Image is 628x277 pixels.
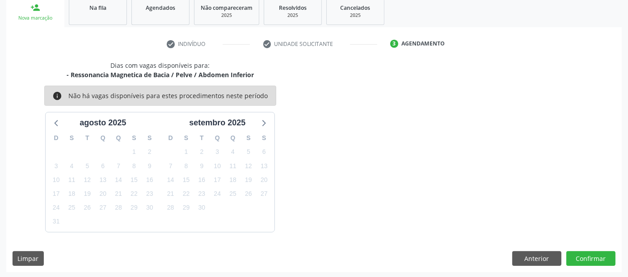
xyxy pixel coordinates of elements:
div: - Ressonancia Magnetica de Bacia / Pelve / Abdomen Inferior [67,70,254,79]
span: domingo, 7 de setembro de 2025 [164,160,177,172]
span: sexta-feira, 15 de agosto de 2025 [128,174,140,186]
span: domingo, 17 de agosto de 2025 [50,188,63,200]
div: S [241,131,257,145]
div: S [178,131,194,145]
span: quarta-feira, 17 de setembro de 2025 [211,174,223,186]
span: quinta-feira, 11 de setembro de 2025 [227,160,239,172]
span: terça-feira, 12 de agosto de 2025 [81,174,93,186]
div: S [256,131,272,145]
span: segunda-feira, 25 de agosto de 2025 [66,202,78,214]
span: Cancelados [341,4,371,12]
div: Agendamento [401,40,445,48]
span: sexta-feira, 1 de agosto de 2025 [128,146,140,158]
span: quinta-feira, 28 de agosto de 2025 [112,202,125,214]
div: S [64,131,80,145]
span: terça-feira, 30 de setembro de 2025 [195,202,208,214]
span: segunda-feira, 1 de setembro de 2025 [180,146,193,158]
div: 2025 [201,12,253,19]
span: segunda-feira, 8 de setembro de 2025 [180,160,193,172]
div: T [80,131,95,145]
span: segunda-feira, 29 de setembro de 2025 [180,202,193,214]
span: domingo, 3 de agosto de 2025 [50,160,63,172]
div: setembro 2025 [185,117,249,129]
div: 2025 [333,12,378,19]
span: quinta-feira, 4 de setembro de 2025 [227,146,239,158]
span: quarta-feira, 6 de agosto de 2025 [97,160,109,172]
span: quinta-feira, 7 de agosto de 2025 [112,160,125,172]
div: Q [111,131,126,145]
span: Não compareceram [201,4,253,12]
span: terça-feira, 9 de setembro de 2025 [195,160,208,172]
div: D [163,131,178,145]
span: segunda-feira, 15 de setembro de 2025 [180,174,193,186]
span: quarta-feira, 13 de agosto de 2025 [97,174,109,186]
div: 2025 [270,12,315,19]
span: terça-feira, 19 de agosto de 2025 [81,188,93,200]
span: domingo, 31 de agosto de 2025 [50,215,63,228]
span: sábado, 2 de agosto de 2025 [143,146,156,158]
div: person_add [30,3,40,12]
span: sábado, 13 de setembro de 2025 [258,160,270,172]
span: terça-feira, 26 de agosto de 2025 [81,202,93,214]
span: quarta-feira, 24 de setembro de 2025 [211,188,223,200]
span: terça-feira, 23 de setembro de 2025 [195,188,208,200]
div: Não há vagas disponíveis para estes procedimentos neste período [68,91,268,101]
div: D [48,131,64,145]
span: quarta-feira, 10 de setembro de 2025 [211,160,223,172]
div: Dias com vagas disponíveis para: [67,61,254,79]
div: Q [210,131,225,145]
span: quarta-feira, 27 de agosto de 2025 [97,202,109,214]
span: terça-feira, 16 de setembro de 2025 [195,174,208,186]
span: domingo, 21 de setembro de 2025 [164,188,177,200]
span: segunda-feira, 22 de setembro de 2025 [180,188,193,200]
span: domingo, 24 de agosto de 2025 [50,202,63,214]
span: Resolvidos [279,4,307,12]
span: quinta-feira, 14 de agosto de 2025 [112,174,125,186]
span: sábado, 20 de setembro de 2025 [258,174,270,186]
span: terça-feira, 5 de agosto de 2025 [81,160,93,172]
span: sábado, 16 de agosto de 2025 [143,174,156,186]
span: Na fila [89,4,106,12]
div: Q [225,131,241,145]
span: domingo, 14 de setembro de 2025 [164,174,177,186]
span: sexta-feira, 12 de setembro de 2025 [242,160,255,172]
span: sábado, 23 de agosto de 2025 [143,188,156,200]
span: sexta-feira, 5 de setembro de 2025 [242,146,255,158]
span: sábado, 27 de setembro de 2025 [258,188,270,200]
span: sexta-feira, 8 de agosto de 2025 [128,160,140,172]
span: domingo, 10 de agosto de 2025 [50,174,63,186]
span: quarta-feira, 20 de agosto de 2025 [97,188,109,200]
span: sexta-feira, 22 de agosto de 2025 [128,188,140,200]
button: Anterior [512,251,561,266]
span: sexta-feira, 19 de setembro de 2025 [242,174,255,186]
span: Agendados [146,4,175,12]
div: Q [95,131,111,145]
span: quinta-feira, 25 de setembro de 2025 [227,188,239,200]
div: S [126,131,142,145]
span: quinta-feira, 18 de setembro de 2025 [227,174,239,186]
span: terça-feira, 2 de setembro de 2025 [195,146,208,158]
span: sábado, 6 de setembro de 2025 [258,146,270,158]
span: segunda-feira, 18 de agosto de 2025 [66,188,78,200]
span: sábado, 9 de agosto de 2025 [143,160,156,172]
span: domingo, 28 de setembro de 2025 [164,202,177,214]
span: segunda-feira, 4 de agosto de 2025 [66,160,78,172]
span: quinta-feira, 21 de agosto de 2025 [112,188,125,200]
span: sábado, 30 de agosto de 2025 [143,202,156,214]
i: info [52,91,62,101]
div: 3 [390,40,398,48]
div: Nova marcação [13,15,58,21]
div: agosto 2025 [76,117,130,129]
span: sexta-feira, 26 de setembro de 2025 [242,188,255,200]
div: T [194,131,210,145]
span: sexta-feira, 29 de agosto de 2025 [128,202,140,214]
div: S [142,131,157,145]
span: segunda-feira, 11 de agosto de 2025 [66,174,78,186]
span: quarta-feira, 3 de setembro de 2025 [211,146,223,158]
